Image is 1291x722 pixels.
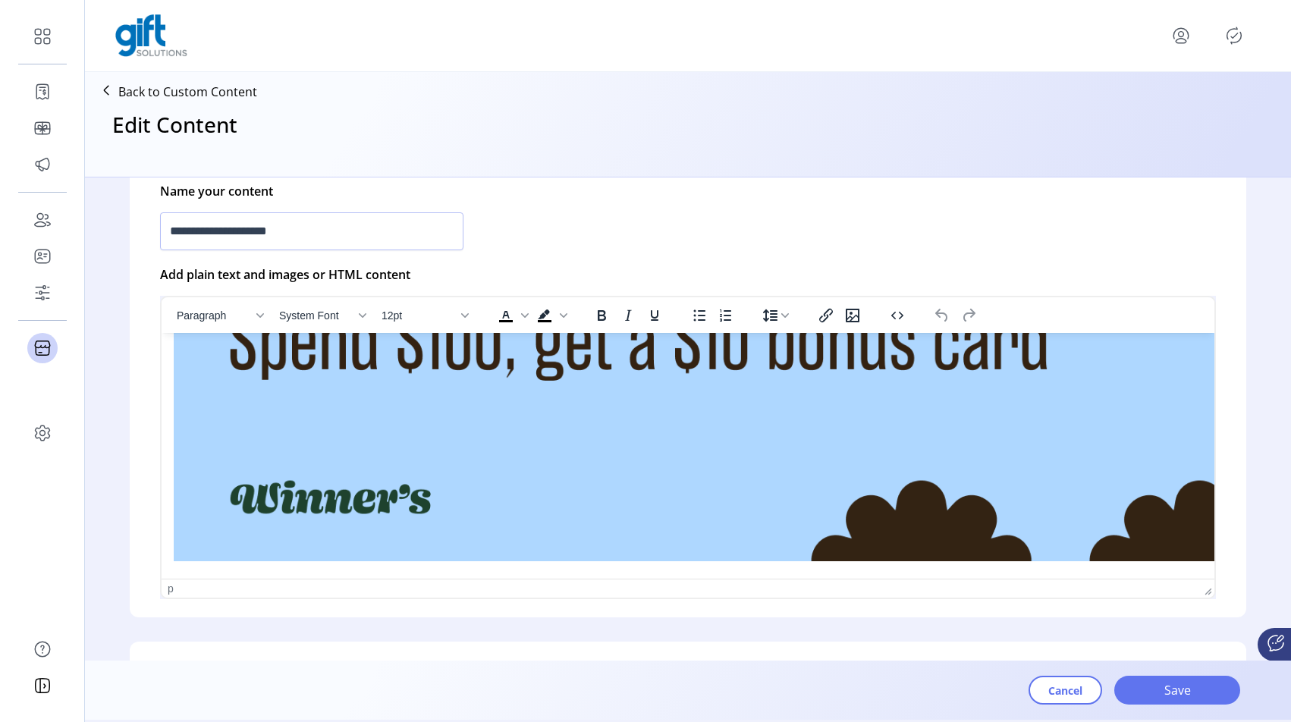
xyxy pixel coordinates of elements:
[168,582,174,595] div: p
[1048,683,1082,698] span: Cancel
[532,305,570,326] div: Background color Black
[279,309,353,322] span: System Font
[713,305,739,326] button: Numbered list
[375,305,474,326] button: Font size 12pt
[177,309,251,322] span: Paragraph
[1169,24,1193,48] button: menu
[1114,676,1240,705] button: Save
[171,305,269,326] button: Block Paragraph
[160,660,309,680] h5: Set display preferences
[382,309,456,322] span: 12pt
[813,305,839,326] button: Insert/edit link
[1198,579,1214,598] div: Press the Up and Down arrow keys to resize the editor.
[615,305,641,326] button: Italic
[118,83,257,101] p: Back to Custom Content
[840,305,865,326] button: Insert/edit image
[160,253,410,296] p: Add plain text and images or HTML content
[493,305,531,326] div: Text color Black
[686,305,712,326] button: Bullet list
[642,305,667,326] button: Underline
[758,305,794,326] button: Line height
[160,173,273,209] p: Name your content
[956,305,982,326] button: Redo
[273,305,372,326] button: Font System Font
[929,305,955,326] button: Undo
[1134,681,1220,699] span: Save
[589,305,614,326] button: Bold
[112,108,237,140] h3: Edit Content
[115,14,187,57] img: logo
[884,305,910,326] button: Source code
[1222,24,1246,48] button: Publisher Panel
[1029,676,1102,705] button: Cancel
[162,333,1214,579] iframe: Rich Text Area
